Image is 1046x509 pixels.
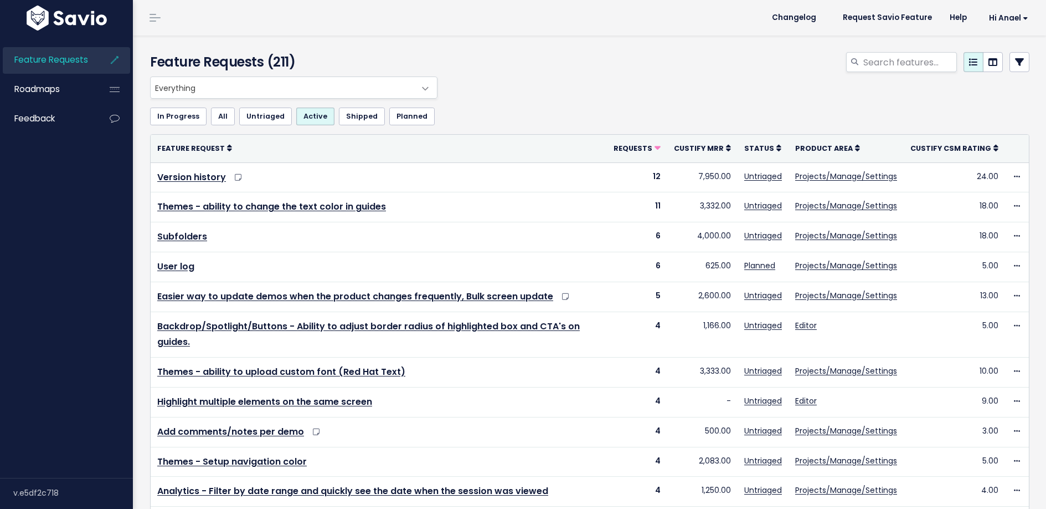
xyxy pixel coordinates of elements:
a: Backdrop/Spotlight/Buttons - Ability to adjust border radius of highlighted box and CTA's on guides. [157,320,580,349]
a: Add comments/notes per demo [157,425,304,438]
a: Themes - ability to change the text color in guides [157,200,386,213]
td: 1,166.00 [667,312,738,358]
span: Roadmaps [14,83,60,95]
span: Custify mrr [674,144,724,153]
span: Product Area [795,144,853,153]
td: 3.00 [904,417,1005,447]
a: Version history [157,171,226,184]
span: Feedback [14,113,55,124]
a: Custify csm rating [910,142,998,154]
a: Request Savio Feature [834,9,941,26]
span: Everything [151,77,415,98]
a: Untriaged [744,290,782,301]
input: Search features... [862,52,957,72]
a: Untriaged [744,455,782,466]
a: Status [744,142,781,154]
a: Active [296,108,334,125]
td: 6 [607,222,667,252]
td: 4.00 [904,477,1005,507]
a: Highlight multiple elements on the same screen [157,395,372,408]
td: 7,950.00 [667,162,738,192]
a: Planned [389,108,435,125]
a: Untriaged [744,425,782,436]
span: Changelog [772,14,816,22]
a: All [211,108,235,125]
span: Custify csm rating [910,144,991,153]
span: Feature Requests [14,54,88,65]
a: Feedback [3,106,92,131]
a: Untriaged [744,171,782,182]
a: Untriaged [744,320,782,331]
a: Themes - Setup navigation color [157,455,307,468]
a: Themes - ability to upload custom font (Red Hat Text) [157,365,405,378]
a: Easier way to update demos when the product changes frequently, Bulk screen update [157,290,553,303]
a: Untriaged [744,485,782,496]
h4: Feature Requests (211) [150,52,432,72]
td: 5.00 [904,447,1005,477]
td: 2,083.00 [667,447,738,477]
a: Projects/Manage/Settings [795,425,897,436]
a: Editor [795,320,817,331]
a: Projects/Manage/Settings [795,455,897,466]
td: 13.00 [904,282,1005,312]
a: Projects/Manage/Settings [795,365,897,376]
td: 4 [607,447,667,477]
a: Untriaged [744,200,782,211]
td: 3,333.00 [667,358,738,388]
a: Projects/Manage/Settings [795,230,897,241]
td: 625.00 [667,252,738,282]
ul: Filter feature requests [150,108,1029,125]
a: Projects/Manage/Settings [795,200,897,211]
td: 24.00 [904,162,1005,192]
td: 2,600.00 [667,282,738,312]
td: 4 [607,477,667,507]
td: 10.00 [904,358,1005,388]
a: Subfolders [157,230,207,243]
span: Hi Anael [989,14,1028,22]
a: Roadmaps [3,77,92,102]
td: 12 [607,162,667,192]
a: Planned [744,260,775,271]
div: v.e5df2c718 [13,479,133,507]
td: 4,000.00 [667,222,738,252]
a: Untriaged [744,395,782,406]
td: 5.00 [904,252,1005,282]
a: Projects/Manage/Settings [795,485,897,496]
span: Status [744,144,774,153]
a: User log [157,260,194,273]
a: Hi Anael [976,9,1037,27]
td: 11 [607,192,667,222]
td: 4 [607,387,667,417]
td: 5 [607,282,667,312]
td: 4 [607,358,667,388]
a: Projects/Manage/Settings [795,260,897,271]
td: 6 [607,252,667,282]
a: Projects/Manage/Settings [795,290,897,301]
td: 9.00 [904,387,1005,417]
td: 18.00 [904,192,1005,222]
a: Untriaged [744,365,782,376]
a: Requests [614,142,661,154]
img: logo-white.9d6f32f41409.svg [24,6,110,30]
td: 4 [607,312,667,358]
td: 4 [607,417,667,447]
a: Feature Request [157,142,232,154]
span: Feature Request [157,144,225,153]
td: 5.00 [904,312,1005,358]
span: Everything [150,77,437,99]
a: Custify mrr [674,142,731,154]
a: Projects/Manage/Settings [795,171,897,182]
td: 500.00 [667,417,738,447]
td: 18.00 [904,222,1005,252]
a: In Progress [150,108,207,125]
a: Untriaged [744,230,782,241]
a: Analytics - Filter by date range and quickly see the date when the session was viewed [157,485,548,497]
a: Product Area [795,142,860,154]
span: Requests [614,144,652,153]
a: Shipped [339,108,385,125]
a: Help [941,9,976,26]
td: 3,332.00 [667,192,738,222]
td: 1,250.00 [667,477,738,507]
td: - [667,387,738,417]
a: Untriaged [239,108,292,125]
